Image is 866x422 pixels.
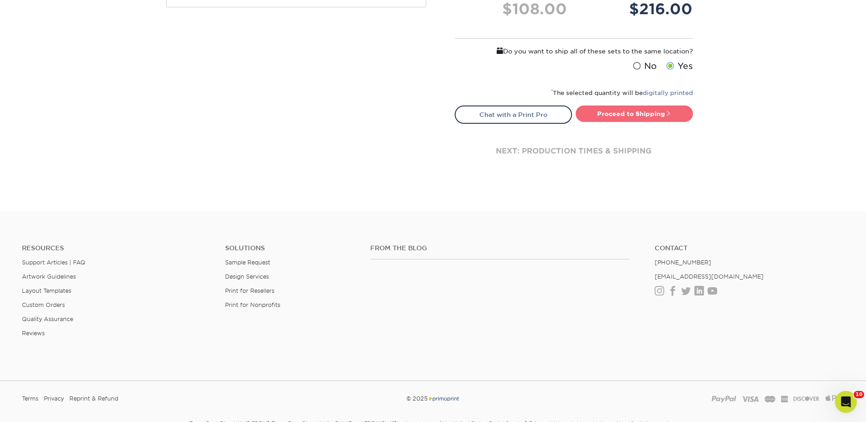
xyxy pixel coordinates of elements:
[225,287,274,294] a: Print for Resellers
[643,90,693,96] a: digitally printed
[22,316,73,322] a: Quality Assurance
[225,259,270,266] a: Sample Request
[576,105,693,122] a: Proceed to Shipping
[22,259,85,266] a: Support Articles | FAQ
[225,273,269,280] a: Design Services
[655,273,764,280] a: [EMAIL_ADDRESS][DOMAIN_NAME]
[22,287,71,294] a: Layout Templates
[22,244,211,252] h4: Resources
[69,392,118,406] a: Reprint & Refund
[455,46,693,56] div: Do you want to ship all of these sets to the same location?
[631,60,657,73] label: No
[428,395,460,402] img: Primoprint
[664,60,693,73] label: Yes
[370,244,630,252] h4: From the Blog
[655,259,711,266] a: [PHONE_NUMBER]
[655,244,844,252] a: Contact
[455,105,572,124] a: Chat with a Print Pro
[835,391,857,413] iframe: Intercom live chat
[225,244,357,252] h4: Solutions
[225,301,280,308] a: Print for Nonprofits
[455,124,693,179] div: next: production times & shipping
[294,392,572,406] div: © 2025
[22,273,76,280] a: Artwork Guidelines
[551,90,693,96] small: The selected quantity will be
[22,330,45,337] a: Reviews
[22,301,65,308] a: Custom Orders
[854,391,864,398] span: 10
